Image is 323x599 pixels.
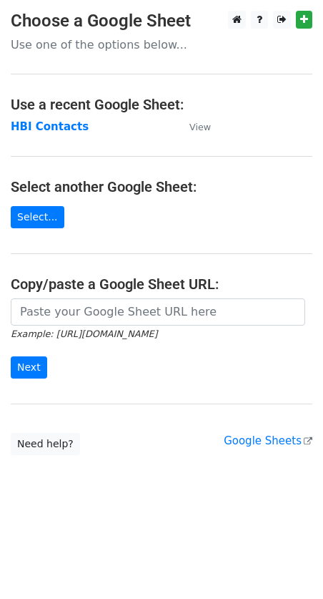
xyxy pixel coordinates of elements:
h4: Use a recent Google Sheet: [11,96,312,113]
h3: Choose a Google Sheet [11,11,312,31]
input: Paste your Google Sheet URL here [11,298,305,326]
small: Example: [URL][DOMAIN_NAME] [11,328,157,339]
a: Need help? [11,433,80,455]
a: View [175,120,211,133]
a: Google Sheets [224,434,312,447]
small: View [189,122,211,132]
h4: Select another Google Sheet: [11,178,312,195]
h4: Copy/paste a Google Sheet URL: [11,276,312,293]
a: HBI Contacts [11,120,89,133]
p: Use one of the options below... [11,37,312,52]
input: Next [11,356,47,379]
a: Select... [11,206,64,228]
